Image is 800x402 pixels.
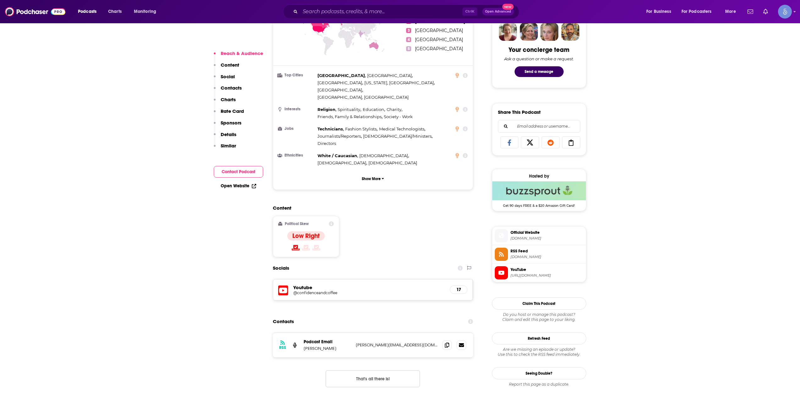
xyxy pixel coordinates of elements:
[304,339,351,344] p: Podcast Email
[359,152,409,159] span: ,
[214,143,236,154] button: Similar
[317,80,362,85] span: [GEOGRAPHIC_DATA]
[364,79,435,86] span: ,
[542,136,560,148] a: Share on Reddit
[317,125,344,133] span: ,
[499,23,517,41] img: Sydney Profile
[317,126,343,131] span: Technicians
[520,23,538,41] img: Barbara Profile
[279,345,286,350] h3: RSS
[214,166,263,178] button: Contact Podcast
[362,177,381,181] p: Show More
[778,5,792,19] button: Show profile menu
[214,108,244,120] button: Rate Card
[562,136,580,148] a: Copy Link
[725,7,736,16] span: More
[221,143,236,149] p: Similar
[78,7,97,16] span: Podcasts
[492,181,586,200] img: Buzzsprout Deal: Get 90 days FREE & a $20 Amazon Gift Card!
[326,370,420,387] button: Nothing here.
[492,173,586,179] div: Hosted by
[363,133,433,140] span: ,
[293,290,445,295] a: @confidenceandcoffee
[317,159,367,167] span: ,
[492,312,586,322] div: Claim and edit this page to your liking.
[214,96,236,108] button: Charts
[495,229,583,242] a: Official Website[DOMAIN_NAME]
[345,126,377,131] span: Fashion Stylists
[510,267,583,273] span: YouTube
[214,50,263,62] button: Reach & Audience
[406,46,411,51] span: 5
[492,200,586,208] span: Get 90 days FREE & a $20 Amazon Gift Card!
[500,136,519,148] a: Share on Facebook
[359,153,408,158] span: [DEMOGRAPHIC_DATA]
[510,230,583,235] span: Official Website
[379,125,425,133] span: ,
[363,107,384,112] span: Education
[317,152,358,159] span: ,
[510,236,583,241] span: ashleyhenriott.com
[214,74,235,85] button: Social
[510,273,583,278] span: https://www.youtube.com/@confidenceandcoffee
[292,232,320,240] h4: Low Right
[317,133,362,140] span: ,
[338,106,361,113] span: ,
[221,62,239,68] p: Content
[387,106,402,113] span: ,
[130,7,164,17] button: open menu
[317,160,366,165] span: [DEMOGRAPHIC_DATA]
[221,96,236,102] p: Charts
[317,141,336,146] span: Directors
[455,287,462,292] h5: 17
[367,73,412,78] span: [GEOGRAPHIC_DATA]
[521,136,539,148] a: Share on X/Twitter
[278,153,315,157] h3: Ethnicities
[503,120,575,132] input: Email address or username...
[221,50,263,56] p: Reach & Audience
[363,134,432,139] span: [DEMOGRAPHIC_DATA]/Ministers
[317,79,363,86] span: ,
[214,131,236,143] button: Details
[495,266,583,279] a: YouTube[URL][DOMAIN_NAME]
[462,8,477,16] span: Ctrl K
[561,23,579,41] img: Jon Profile
[642,7,679,17] button: open menu
[300,7,462,17] input: Search podcasts, credits, & more...
[406,37,411,42] span: 4
[368,160,417,165] span: [DEMOGRAPHIC_DATA]
[278,127,315,131] h3: Jobs
[504,56,574,61] div: Ask a question or make a request.
[104,7,125,17] a: Charts
[495,248,583,261] a: RSS Feed[DOMAIN_NAME]
[273,205,468,211] h2: Content
[273,316,294,328] h2: Contacts
[289,4,525,19] div: Search podcasts, credits, & more...
[492,367,586,379] a: Seeing Double?
[293,290,394,295] h5: @confidenceandcoffee
[677,7,721,17] button: open menu
[278,173,468,184] button: Show More
[317,87,362,92] span: [GEOGRAPHIC_DATA]
[364,80,434,85] span: [US_STATE], [GEOGRAPHIC_DATA]
[317,107,335,112] span: Religion
[745,6,756,17] a: Show notifications dropdown
[317,153,357,158] span: White / Caucasian
[5,6,65,18] a: Podchaser - Follow, Share and Rate Podcasts
[214,85,242,96] button: Contacts
[761,6,770,17] a: Show notifications dropdown
[221,131,236,137] p: Details
[646,7,671,16] span: For Business
[384,114,413,119] span: Society - Work
[317,72,366,79] span: ,
[285,222,309,226] h2: Political Skew
[221,108,244,114] p: Rate Card
[317,73,365,78] span: [GEOGRAPHIC_DATA]
[515,66,564,77] button: Send a message
[498,109,541,115] h3: Share This Podcast
[214,120,241,131] button: Sponsors
[278,73,315,77] h3: Top Cities
[273,262,289,274] h2: Socials
[485,10,511,13] span: Open Advanced
[214,62,239,74] button: Content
